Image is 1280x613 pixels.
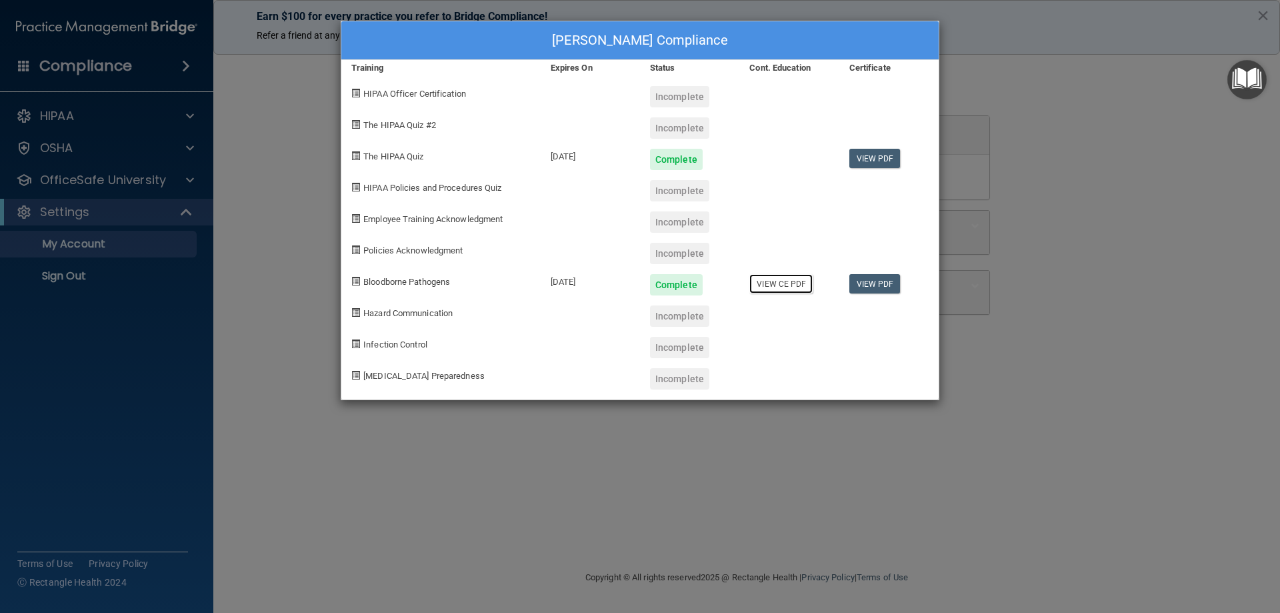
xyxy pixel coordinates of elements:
span: Policies Acknowledgment [363,245,463,255]
div: Incomplete [650,211,709,233]
div: Incomplete [650,243,709,264]
div: Complete [650,274,703,295]
span: [MEDICAL_DATA] Preparedness [363,371,485,381]
div: [DATE] [541,139,640,170]
a: View PDF [849,274,901,293]
span: Infection Control [363,340,427,350]
span: HIPAA Officer Certification [363,89,466,99]
div: Incomplete [650,368,709,390]
span: The HIPAA Quiz [363,151,423,161]
div: Incomplete [650,117,709,139]
div: Cont. Education [739,60,839,76]
button: Open Resource Center [1227,60,1267,99]
span: Employee Training Acknowledgment [363,214,503,224]
span: The HIPAA Quiz #2 [363,120,436,130]
div: Training [341,60,541,76]
div: [PERSON_NAME] Compliance [341,21,939,60]
div: Complete [650,149,703,170]
a: View PDF [849,149,901,168]
div: Certificate [839,60,939,76]
div: Incomplete [650,305,709,327]
div: Expires On [541,60,640,76]
span: Bloodborne Pathogens [363,277,450,287]
a: View CE PDF [749,274,813,293]
span: Hazard Communication [363,308,453,318]
div: Incomplete [650,180,709,201]
span: HIPAA Policies and Procedures Quiz [363,183,501,193]
div: [DATE] [541,264,640,295]
div: Incomplete [650,86,709,107]
div: Status [640,60,739,76]
div: Incomplete [650,337,709,358]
